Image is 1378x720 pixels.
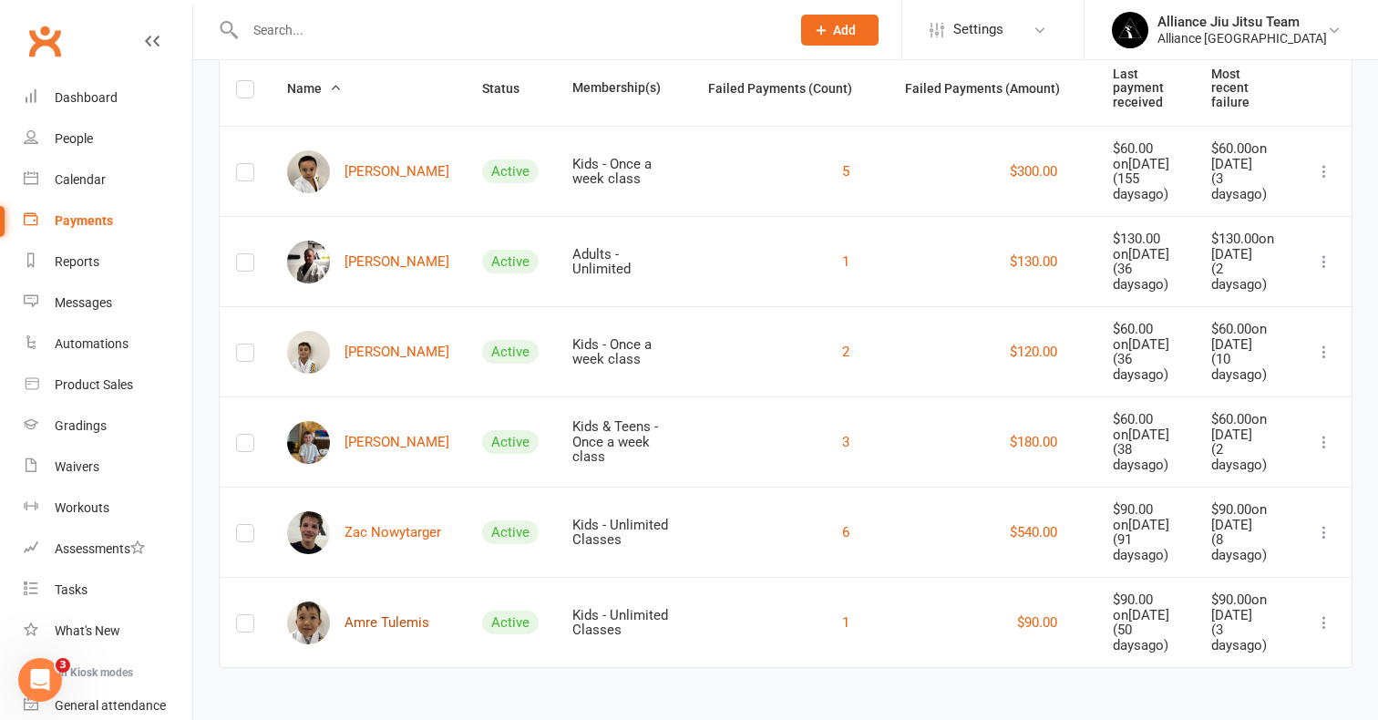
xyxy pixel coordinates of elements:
[1010,251,1057,273] button: $130.00
[287,331,330,374] img: Xavier Ianni
[287,81,342,96] span: Name
[1211,592,1280,622] div: $90.00 on [DATE]
[708,81,872,96] span: Failed Payments (Count)
[1211,231,1280,262] div: $130.00 on [DATE]
[55,418,107,433] div: Gradings
[1211,532,1280,562] div: ( 8 days ago)
[287,421,330,464] img: Hunter Lloyd
[1211,502,1280,532] div: $90.00 on [DATE]
[1113,322,1178,352] div: $60.00 on [DATE]
[482,250,539,273] div: Active
[905,81,1080,96] span: Failed Payments (Amount)
[482,159,539,183] div: Active
[240,17,777,43] input: Search...
[24,242,192,283] a: Reports
[55,295,112,310] div: Messages
[24,570,192,611] a: Tasks
[482,520,539,544] div: Active
[24,365,192,406] a: Product Sales
[482,430,539,454] div: Active
[953,9,1003,50] span: Settings
[1211,171,1280,201] div: ( 3 days ago)
[842,160,849,182] button: 5
[572,157,675,187] div: Kids - Once a week class
[55,377,133,392] div: Product Sales
[55,500,109,515] div: Workouts
[55,172,106,187] div: Calendar
[1017,612,1057,633] button: $90.00
[55,459,99,474] div: Waivers
[24,283,192,324] a: Messages
[1113,412,1178,442] div: $60.00 on [DATE]
[708,77,872,99] button: Failed Payments (Count)
[482,340,539,364] div: Active
[1157,30,1327,46] div: Alliance [GEOGRAPHIC_DATA]
[24,611,192,652] a: What's New
[287,602,330,644] img: Amre Tulemis
[1010,160,1057,182] button: $300.00
[482,611,539,634] div: Active
[287,602,429,644] a: Amre TulemisAmre Tulemis
[1113,532,1178,562] div: ( 91 days ago)
[55,131,93,146] div: People
[1113,231,1178,262] div: $130.00 on [DATE]
[287,241,330,283] img: Daniel Greig
[18,658,62,702] iframe: Intercom live chat
[1211,352,1280,382] div: ( 10 days ago)
[287,150,449,193] a: Kyenne Greer[PERSON_NAME]
[55,90,118,105] div: Dashboard
[842,521,849,543] button: 6
[842,341,849,363] button: 2
[24,406,192,447] a: Gradings
[24,488,192,529] a: Workouts
[1157,14,1327,30] div: Alliance Jiu Jitsu Team
[287,331,449,374] a: Xavier Ianni[PERSON_NAME]
[287,241,449,283] a: Daniel Greig[PERSON_NAME]
[55,541,145,556] div: Assessments
[1211,442,1280,472] div: ( 2 days ago)
[1112,12,1148,48] img: thumb_image1705117588.png
[1010,341,1057,363] button: $120.00
[842,431,849,453] button: 3
[56,658,70,673] span: 3
[1195,51,1297,126] th: Most recent failure
[1211,262,1280,292] div: ( 2 days ago)
[1113,592,1178,622] div: $90.00 on [DATE]
[1113,442,1178,472] div: ( 38 days ago)
[1113,502,1178,532] div: $90.00 on [DATE]
[1211,322,1280,352] div: $60.00 on [DATE]
[1113,141,1178,171] div: $60.00 on [DATE]
[24,201,192,242] a: Payments
[55,213,113,228] div: Payments
[842,251,849,273] button: 1
[22,18,67,64] a: Clubworx
[1096,51,1195,126] th: Last payment received
[1010,431,1057,453] button: $180.00
[1113,622,1178,653] div: ( 50 days ago)
[287,421,449,464] a: Hunter Lloyd[PERSON_NAME]
[55,623,120,638] div: What's New
[905,77,1080,99] button: Failed Payments (Amount)
[1113,262,1178,292] div: ( 36 days ago)
[801,15,879,46] button: Add
[556,51,692,126] th: Membership(s)
[24,77,192,118] a: Dashboard
[24,159,192,201] a: Calendar
[24,529,192,570] a: Assessments
[1211,622,1280,653] div: ( 3 days ago)
[287,511,330,554] img: Zac Nowytarger
[287,77,342,99] button: Name
[482,77,540,99] button: Status
[1113,171,1178,201] div: ( 155 days ago)
[1010,521,1057,543] button: $540.00
[1113,352,1178,382] div: ( 36 days ago)
[572,419,675,465] div: Kids & Teens - Once a week class
[55,582,87,597] div: Tasks
[842,612,849,633] button: 1
[482,81,540,96] span: Status
[1211,412,1280,442] div: $60.00 on [DATE]
[24,324,192,365] a: Automations
[833,23,856,37] span: Add
[572,608,675,638] div: Kids - Unlimited Classes
[24,118,192,159] a: People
